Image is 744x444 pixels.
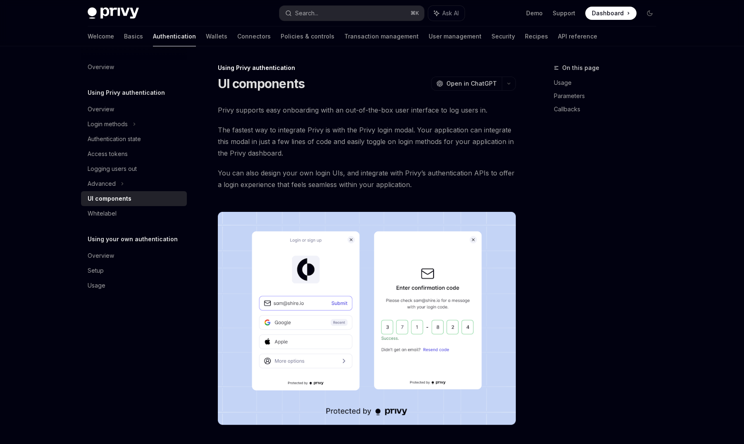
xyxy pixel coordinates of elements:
span: Open in ChatGPT [446,79,497,88]
a: Usage [81,278,187,293]
span: On this page [562,63,599,73]
span: Ask AI [442,9,459,17]
a: Connectors [237,26,271,46]
img: images/Onboard.png [218,212,516,425]
a: Demo [526,9,543,17]
a: User management [429,26,482,46]
a: Parameters [554,89,663,103]
div: Advanced [88,179,116,189]
a: Recipes [525,26,548,46]
a: Setup [81,263,187,278]
a: Authentication [153,26,196,46]
div: Using Privy authentication [218,64,516,72]
a: Policies & controls [281,26,334,46]
div: Login methods [88,119,128,129]
a: Overview [81,102,187,117]
div: UI components [88,194,131,204]
a: Callbacks [554,103,663,116]
div: Authentication state [88,134,141,144]
a: Overview [81,60,187,74]
span: Privy supports easy onboarding with an out-of-the-box user interface to log users in. [218,104,516,116]
button: Search...⌘K [279,6,424,21]
a: Security [491,26,515,46]
span: The fastest way to integrate Privy is with the Privy login modal. Your application can integrate ... [218,124,516,159]
a: Support [553,9,575,17]
a: UI components [81,191,187,206]
span: You can also design your own login UIs, and integrate with Privy’s authentication APIs to offer a... [218,167,516,190]
a: Transaction management [344,26,419,46]
h1: UI components [218,76,305,91]
h5: Using your own authentication [88,234,178,244]
a: Whitelabel [81,206,187,221]
div: Access tokens [88,149,128,159]
a: Welcome [88,26,114,46]
a: Logging users out [81,161,187,176]
a: Wallets [206,26,227,46]
a: Authentication state [81,132,187,146]
a: Basics [124,26,143,46]
a: Overview [81,248,187,263]
a: Dashboard [585,7,637,20]
div: Logging users out [88,164,137,174]
div: Search... [295,8,318,18]
div: Usage [88,281,105,290]
div: Whitelabel [88,209,117,218]
div: Setup [88,266,104,276]
div: Overview [88,251,114,261]
a: Access tokens [81,146,187,161]
span: Dashboard [592,9,624,17]
button: Toggle dark mode [643,7,656,20]
a: API reference [558,26,597,46]
button: Open in ChatGPT [431,77,502,91]
h5: Using Privy authentication [88,88,165,98]
div: Overview [88,62,114,72]
img: dark logo [88,7,139,19]
span: ⌘ K [410,10,419,17]
a: Usage [554,76,663,89]
div: Overview [88,104,114,114]
button: Ask AI [428,6,465,21]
